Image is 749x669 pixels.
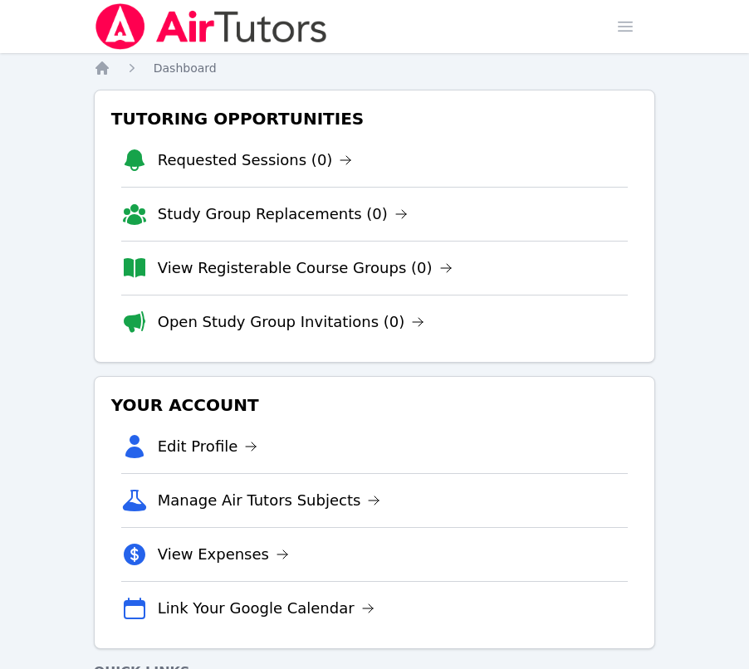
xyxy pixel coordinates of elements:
[108,104,642,134] h3: Tutoring Opportunities
[154,60,217,76] a: Dashboard
[158,597,374,620] a: Link Your Google Calendar
[94,60,656,76] nav: Breadcrumb
[158,489,381,512] a: Manage Air Tutors Subjects
[158,543,289,566] a: View Expenses
[158,149,353,172] a: Requested Sessions (0)
[158,310,425,334] a: Open Study Group Invitations (0)
[158,435,258,458] a: Edit Profile
[154,61,217,75] span: Dashboard
[158,256,453,280] a: View Registerable Course Groups (0)
[158,203,408,226] a: Study Group Replacements (0)
[108,390,642,420] h3: Your Account
[94,3,329,50] img: Air Tutors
